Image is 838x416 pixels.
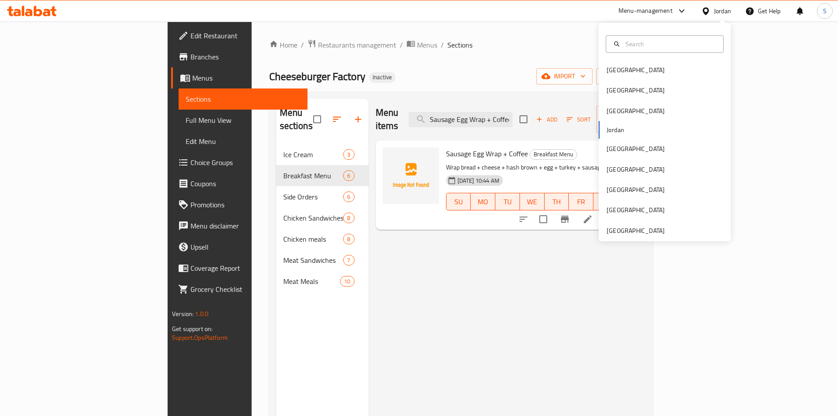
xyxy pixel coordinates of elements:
span: Version: [172,308,194,320]
div: Breakfast Menu6 [276,165,369,186]
span: Coverage Report [190,263,300,273]
div: [GEOGRAPHIC_DATA] [607,144,665,154]
span: Select to update [534,210,553,228]
span: Branches [190,52,300,62]
span: Choice Groups [190,157,300,168]
li: / [400,40,403,50]
div: [GEOGRAPHIC_DATA] [607,165,665,174]
span: Sort [567,114,591,125]
span: TH [548,195,566,208]
div: Meat Meals10 [276,271,369,292]
span: 1.0.0 [195,308,209,320]
a: Menu disclaimer [171,215,307,236]
span: Cheeseburger Factory [269,66,366,86]
input: search [409,112,512,127]
span: Select all sections [308,110,326,129]
div: Meat Sandwiches7 [276,250,369,271]
input: Search [622,39,718,49]
div: [GEOGRAPHIC_DATA] [607,185,665,195]
span: FR [572,195,590,208]
span: TU [499,195,516,208]
a: Coupons [171,173,307,194]
span: 7 [344,256,354,265]
a: Full Menu View [179,110,307,131]
div: [GEOGRAPHIC_DATA] [607,226,665,236]
span: Select section [514,110,533,129]
a: Edit menu item [582,214,593,225]
span: 3 [344,151,354,159]
span: Edit Restaurant [190,30,300,41]
span: Side Orders [283,191,344,202]
button: Add section [348,109,369,130]
span: Menus [192,73,300,83]
span: Add item [533,113,561,126]
a: Upsell [171,236,307,258]
button: Add [533,113,561,126]
span: 8 [344,235,354,243]
span: 8 [344,214,354,222]
button: Sort [564,113,593,126]
span: Menus [417,40,437,50]
span: S [823,6,827,16]
button: WE [520,193,545,210]
button: SU [446,193,471,210]
div: items [343,149,354,160]
button: export [596,68,653,85]
a: Edit Restaurant [171,25,307,46]
span: MO [474,195,492,208]
button: import [536,68,593,85]
a: Menus [406,39,437,51]
span: import [543,71,586,82]
span: Sections [186,94,300,104]
a: Choice Groups [171,152,307,173]
span: Full Menu View [186,115,300,125]
div: Inactive [369,72,395,83]
div: Breakfast Menu [530,149,577,160]
button: Manage items [596,106,655,133]
span: Sort sections [326,109,348,130]
span: Breakfast Menu [283,170,344,181]
div: items [343,213,354,223]
div: [GEOGRAPHIC_DATA] [607,65,665,75]
div: items [340,276,354,287]
span: Get support on: [172,323,212,335]
p: Wrap bread + cheese + hash brown + egg + turkey + sausage [446,162,618,173]
a: Edit Menu [179,131,307,152]
span: 10 [340,277,354,286]
div: Side Orders6 [276,186,369,207]
span: 6 [344,193,354,201]
span: Grocery Checklist [190,284,300,295]
span: Inactive [369,74,395,81]
button: MO [471,193,495,210]
span: Sections [447,40,472,50]
span: Edit Menu [186,136,300,147]
span: Chicken Sandwiches [283,213,344,223]
a: Support.OpsPlatform [172,332,228,343]
div: Chicken meals8 [276,228,369,250]
span: Menu disclaimer [190,221,300,231]
button: SA [593,193,618,210]
div: items [343,191,354,202]
a: Restaurants management [307,39,396,51]
button: TH [545,193,569,210]
span: Ice Cream [283,149,344,160]
div: Menu-management [618,6,673,16]
span: Restaurants management [318,40,396,50]
li: / [441,40,444,50]
button: Branch-specific-item [554,209,575,230]
span: WE [523,195,541,208]
nav: breadcrumb [269,39,653,51]
h2: Menu items [376,106,399,133]
div: [GEOGRAPHIC_DATA] [607,85,665,95]
a: Menus [171,67,307,88]
span: Sausage Egg Wrap + Coffee [446,147,528,160]
img: Sausage Egg Wrap + Coffee [383,147,439,204]
span: [DATE] 10:44 AM [454,177,503,185]
span: Meat Meals [283,276,340,287]
span: Meat Sandwiches [283,255,344,265]
span: Coupons [190,178,300,189]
